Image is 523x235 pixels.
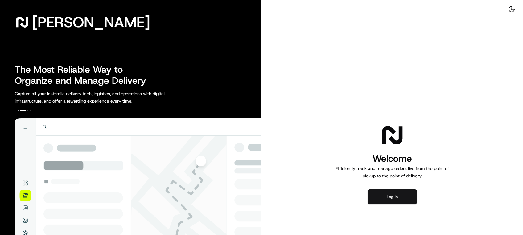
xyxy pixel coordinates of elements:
[15,64,153,86] h2: The Most Reliable Way to Organize and Manage Delivery
[333,152,451,165] h1: Welcome
[368,189,417,204] button: Log in
[32,16,150,28] span: [PERSON_NAME]
[15,90,192,105] p: Capture all your last-mile delivery tech, logistics, and operations with digital infrastructure, ...
[333,165,451,180] p: Efficiently track and manage orders live from the point of pickup to the point of delivery.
